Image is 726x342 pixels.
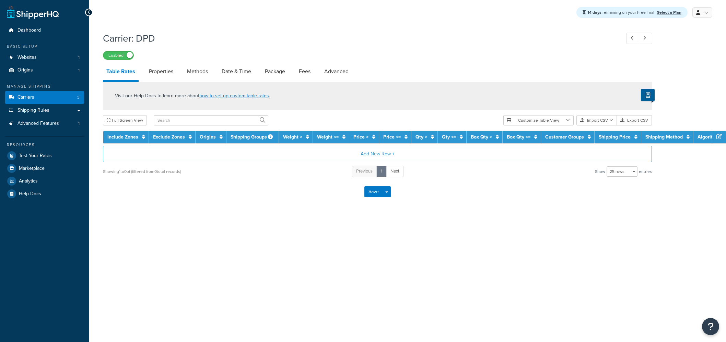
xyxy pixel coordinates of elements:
[77,95,80,100] span: 3
[78,55,80,60] span: 1
[386,166,404,177] a: Next
[154,115,268,125] input: Search
[19,153,52,159] span: Test Your Rates
[115,92,270,100] p: Visit our Help Docs to learn more about .
[5,150,84,162] a: Test Your Rates
[5,64,84,77] a: Origins1
[641,89,655,101] button: Show Help Docs
[352,166,377,177] a: Previous
[78,67,80,73] span: 1
[5,51,84,64] a: Websites1
[17,121,59,126] span: Advanced Features
[103,63,139,82] a: Table Rates
[17,108,49,113] span: Shipping Rules
[5,104,84,117] a: Shipping Rules
[78,121,80,126] span: 1
[702,318,719,335] button: Open Resource Center
[5,51,84,64] li: Websites
[639,33,652,44] a: Next Record
[576,115,617,125] button: Import CSV
[5,117,84,130] li: Advanced Features
[19,178,38,184] span: Analytics
[5,44,84,49] div: Basic Setup
[103,146,652,162] button: Add New Row +
[353,133,368,141] a: Price >
[153,133,185,141] a: Exclude Zones
[471,133,492,141] a: Box Qty >
[295,63,314,80] a: Fees
[5,142,84,148] div: Resources
[17,27,41,33] span: Dashboard
[599,133,631,141] a: Shipping Price
[507,133,530,141] a: Box Qty <=
[107,133,138,141] a: Include Zones
[5,84,84,89] div: Manage Shipping
[19,191,41,197] span: Help Docs
[5,91,84,104] a: Carriers3
[5,91,84,104] li: Carriers
[283,133,302,141] a: Weight >
[5,117,84,130] a: Advanced Features1
[503,115,574,125] button: Customize Table View
[103,51,133,59] label: Enabled
[317,133,339,141] a: Weight <=
[200,133,216,141] a: Origins
[5,162,84,175] a: Marketplace
[587,9,601,15] strong: 14 days
[657,9,681,15] a: Select a Plan
[5,175,84,187] a: Analytics
[103,167,181,176] div: Showing 1 to 0 of (filtered from 0 total records)
[19,166,45,172] span: Marketplace
[261,63,289,80] a: Package
[17,55,37,60] span: Websites
[5,188,84,200] a: Help Docs
[356,168,373,174] span: Previous
[103,32,613,45] h1: Carrier: DPD
[321,63,352,80] a: Advanced
[639,167,652,176] span: entries
[383,133,401,141] a: Price <=
[693,131,724,143] th: Algorithm
[218,63,255,80] a: Date & Time
[587,9,655,15] span: remaining on your Free Trial
[226,131,279,143] th: Shipping Groups
[17,67,33,73] span: Origins
[442,133,456,141] a: Qty <=
[184,63,211,80] a: Methods
[103,115,147,125] button: Full Screen View
[415,133,427,141] a: Qty >
[145,63,177,80] a: Properties
[545,133,584,141] a: Customer Groups
[364,186,383,197] button: Save
[5,64,84,77] li: Origins
[390,168,399,174] span: Next
[376,166,387,177] a: 1
[595,167,605,176] span: Show
[199,92,269,99] a: how to set up custom table rates
[5,24,84,37] a: Dashboard
[645,133,683,141] a: Shipping Method
[626,33,640,44] a: Previous Record
[17,95,34,100] span: Carriers
[617,115,652,125] button: Export CSV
